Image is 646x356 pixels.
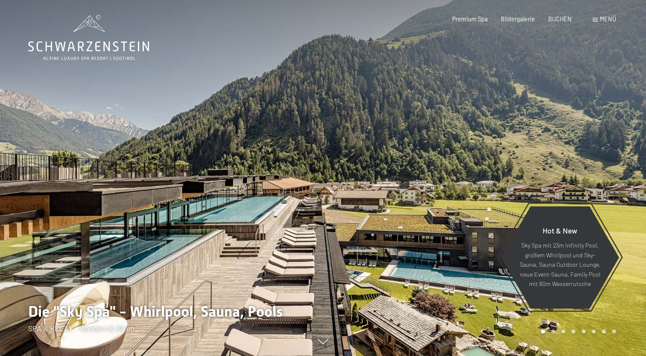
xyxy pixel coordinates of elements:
[600,15,616,23] span: Menü
[519,241,601,289] p: Sky Spa mit 23m Infinity Pool, großem Whirlpool und Sky-Sauna, Sauna Outdoor Lounge, neue Event-S...
[592,330,596,334] div: Carousel Page 6
[452,15,488,23] a: Premium Spa
[543,226,577,235] span: Hot & New
[571,330,576,334] div: Carousel Page 4
[541,330,545,334] div: Carousel Page 1 (Current Slide)
[602,330,606,334] div: Carousel Page 7
[582,330,586,334] div: Carousel Page 5
[612,330,616,334] div: Carousel Page 8
[500,206,620,309] a: Hot & New Sky Spa mit 23m Infinity Pool, großem Whirlpool und Sky-Sauna, Sauna Outdoor Lounge, ne...
[561,330,566,334] div: Carousel Page 3
[538,330,616,334] div: Carousel Pagination
[551,330,555,334] div: Carousel Page 2
[548,15,572,23] a: BUCHEN
[501,15,535,23] a: Bildergalerie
